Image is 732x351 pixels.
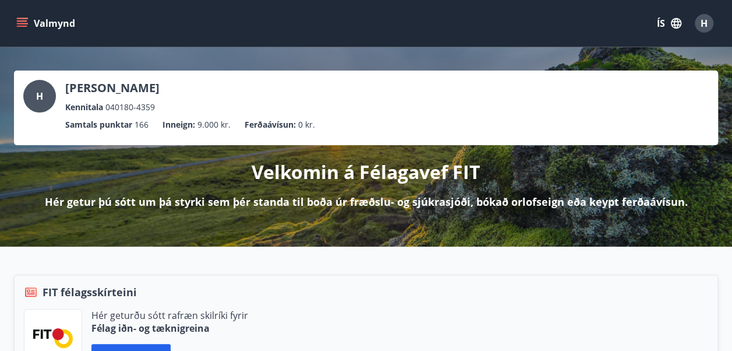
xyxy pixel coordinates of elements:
[43,285,137,300] span: FIT félagsskírteini
[197,118,231,131] span: 9.000 kr.
[65,101,103,114] p: Kennitala
[690,9,718,37] button: H
[701,17,708,30] span: H
[14,13,80,34] button: menu
[105,101,155,114] span: 040180-4359
[36,90,43,103] span: H
[45,194,688,209] p: Hér getur þú sótt um þá styrki sem þér standa til boða úr fræðslu- og sjúkrasjóði, bókað orlofsei...
[162,118,195,131] p: Inneign :
[91,309,248,322] p: Hér geturðu sótt rafræn skilríki fyrir
[33,328,73,348] img: FPQVkF9lTnNbbaRSFyT17YYeljoOGk5m51IhT0bO.png
[65,118,132,131] p: Samtals punktar
[650,13,688,34] button: ÍS
[135,118,148,131] span: 166
[252,159,480,185] p: Velkomin á Félagavef FIT
[91,322,248,335] p: Félag iðn- og tæknigreina
[298,118,315,131] span: 0 kr.
[245,118,296,131] p: Ferðaávísun :
[65,80,160,96] p: [PERSON_NAME]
